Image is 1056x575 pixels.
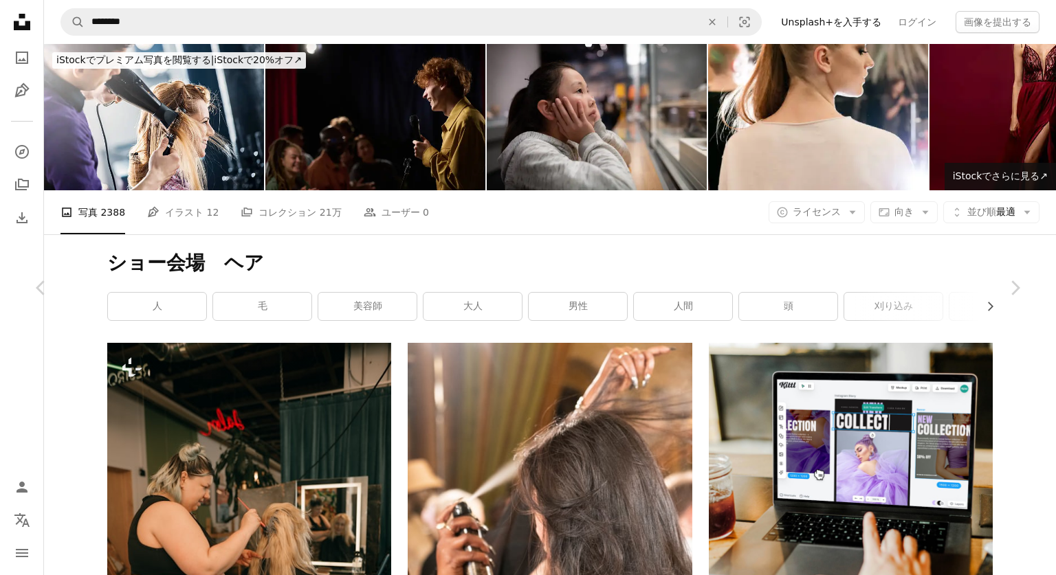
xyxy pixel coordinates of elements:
a: 男性 [529,293,627,320]
a: 人 [108,293,206,320]
a: 刈り込み [844,293,943,320]
a: ダウンロード履歴 [8,204,36,232]
button: 向き [870,201,938,223]
a: 写真 [8,44,36,71]
a: コレクション [8,171,36,199]
button: 言語 [8,506,36,534]
form: サイト内でビジュアルを探す [60,8,762,36]
a: イラスト [8,77,36,104]
span: 12 [207,205,219,220]
a: Unsplash+を入手する [773,11,890,33]
span: iStockでさらに見る ↗ [953,170,1048,181]
span: iStockでプレミアム写真を閲覧する | [56,54,214,65]
a: 毛 [213,293,311,320]
img: 真剣に何かを見つめる女の子 [487,44,707,190]
button: 全てクリア [697,9,727,35]
button: Unsplashで検索する [61,9,85,35]
button: 画像を提出する [956,11,1039,33]
img: ファッションウィークショーでファッションモデルを務める美しい女性の女性の肖像画。バックステージの写真撮影、新しい服のコレクションの舞台裏。ファッションデサイナーによるジン� [708,44,928,190]
span: 並び順 [967,206,996,217]
span: 21万 [320,205,342,220]
a: 人間 [634,293,732,320]
a: ユーザー 0 [364,190,429,234]
a: 長い髪をブローで乾かしている女性 [408,514,692,526]
a: 探す [8,138,36,166]
button: ライセンス [769,201,865,223]
a: 褐色 [949,293,1048,320]
a: ログイン / 登録する [8,473,36,501]
a: 美容師 [318,293,417,320]
span: 最適 [967,205,1015,219]
button: ビジュアル検索 [728,9,761,35]
button: 並び順最適 [943,201,1039,223]
span: ライセンス [793,206,841,217]
a: ログイン [890,11,945,33]
a: iStockでプレミアム写真を閲覧する|iStockで20%オフ↗ [44,44,314,77]
img: は、ヘアスタイリストのます。 [44,44,264,190]
button: メニュー [8,539,36,567]
a: サロンで髪を切る女性 [107,550,391,562]
img: 観客の前でスタンダップコメディを披露 [265,44,485,190]
span: iStockで20%オフ ↗ [56,54,302,65]
h1: ショー会場 ヘア [107,251,993,275]
span: 向き [894,206,914,217]
span: 0 [423,205,429,220]
a: 大人 [423,293,522,320]
a: 頭 [739,293,837,320]
a: iStockでさらに見る↗ [945,163,1056,190]
a: コレクション 21万 [241,190,341,234]
a: イラスト 12 [147,190,219,234]
a: 次へ [973,222,1056,354]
